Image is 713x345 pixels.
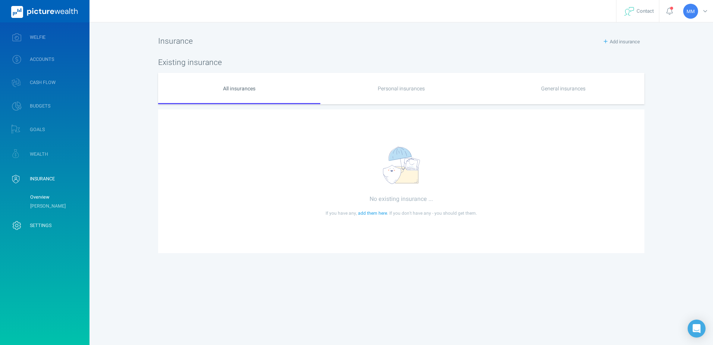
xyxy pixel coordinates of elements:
div: General insurances [482,73,644,104]
span: WELFIE [30,34,45,40]
span: No existing insurance ... [370,189,433,203]
span: If you have any, [326,210,357,217]
span: INSURANCE [30,176,55,182]
span: BUDGETS [30,103,50,109]
button: Add insurance [599,35,644,47]
span: MM [687,9,695,14]
span: ACCOUNTS [30,56,54,62]
div: Open Intercom Messenger [688,320,706,338]
div: Personal insurances [320,73,483,104]
span: . If you don't have any - you should get them. [387,210,477,217]
img: svg+xml;base64,PHN2ZyB4bWxucz0iaHR0cDovL3d3dy53My5vcmcvMjAwMC9zdmciIHdpZHRoPSIyNyIgaGVpZ2h0PSIyNC... [624,7,634,16]
h1: Insurance [158,35,401,47]
span: Add insurance [610,38,640,45]
span: SETTINGS [30,223,51,229]
img: PictureWealth [11,6,78,18]
a: Overview [26,193,87,202]
div: All insurances [158,73,320,104]
span: add them here [358,210,387,217]
div: Matthew McGuinty [683,4,698,19]
span: CASH FLOW [30,80,56,86]
a: [PERSON_NAME] [26,202,87,211]
span: WEALTH [30,151,48,157]
span: GOALS [30,127,45,133]
h1: Existing insurance [158,57,644,68]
